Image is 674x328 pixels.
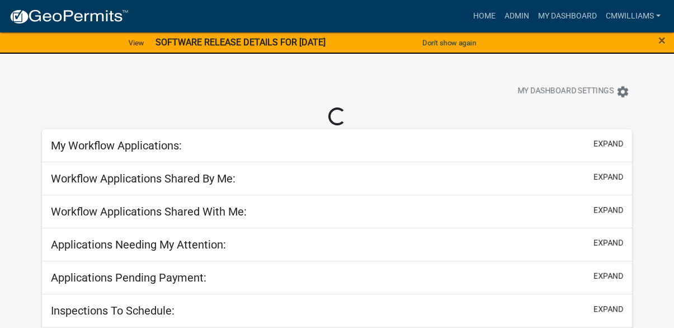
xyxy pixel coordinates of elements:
button: expand [593,138,623,150]
button: My Dashboard Settingssettings [508,81,638,102]
a: My Dashboard [534,6,601,27]
h5: Workflow Applications Shared By Me: [51,172,235,185]
button: Don't show again [418,34,480,52]
span: My Dashboard Settings [517,85,614,99]
strong: SOFTWARE RELEASE DETAILS FOR [DATE] [155,37,326,48]
h5: Workflow Applications Shared With Me: [51,205,247,218]
h5: Inspections To Schedule: [51,304,175,317]
a: cmwilliams [601,6,665,27]
button: expand [593,171,623,183]
h5: Applications Needing My Attention: [51,238,226,251]
button: Close [658,34,666,47]
i: settings [616,85,629,99]
h5: My Workflow Applications: [51,139,182,152]
a: View [124,34,149,52]
a: Admin [500,6,534,27]
span: × [658,32,666,48]
a: Home [469,6,500,27]
h5: Applications Pending Payment: [51,271,206,284]
button: expand [593,237,623,249]
button: expand [593,303,623,315]
button: expand [593,204,623,216]
button: expand [593,270,623,282]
